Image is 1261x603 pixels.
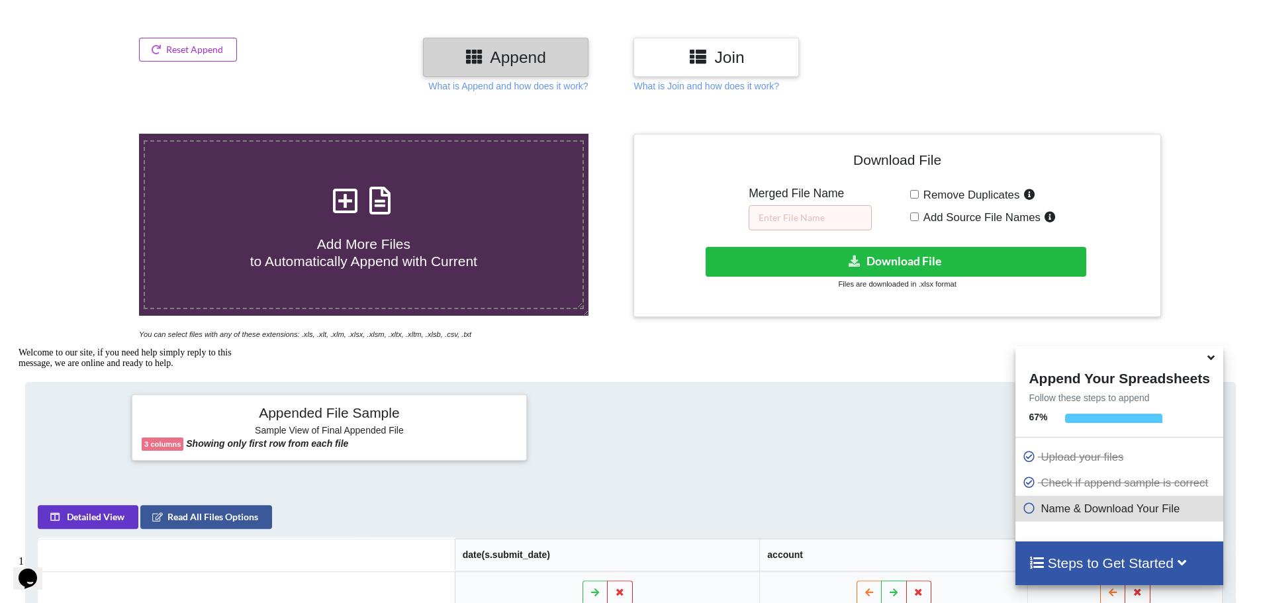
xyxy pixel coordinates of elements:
div: Welcome to our site, if you need help simply reply to this message, we are online and ready to help. [5,5,244,26]
h6: Sample View of Final Appended File [142,425,517,438]
th: date(s.submit_date) [455,539,760,571]
input: Enter File Name [749,205,872,230]
button: Download File [706,247,1086,277]
p: Upload your files [1022,449,1219,465]
span: Welcome to our site, if you need help simply reply to this message, we are online and ready to help. [5,5,218,26]
h4: Appended File Sample [142,404,517,423]
i: You can select files with any of these extensions: .xls, .xlt, .xlm, .xlsx, .xlsm, .xltx, .xltm, ... [139,330,471,338]
iframe: chat widget [13,342,252,543]
h4: Download File [643,144,1150,181]
p: Check if append sample is correct [1022,475,1219,491]
span: Remove Duplicates [919,189,1020,201]
b: Showing only first row from each file [186,438,348,449]
h5: Merged File Name [749,187,872,201]
h4: Append Your Spreadsheets [1015,367,1223,387]
span: Add Source File Names [919,211,1041,224]
th: account [760,539,1028,571]
h4: Steps to Get Started [1029,555,1209,571]
p: What is Append and how does it work? [428,79,588,93]
h3: Append [433,48,579,67]
iframe: chat widget [13,550,56,590]
p: Name & Download Your File [1022,500,1219,517]
button: Reset Append [139,38,237,62]
small: Files are downloaded in .xlsx format [838,280,956,288]
p: Follow these steps to append [1015,391,1223,404]
p: What is Join and how does it work? [633,79,778,93]
span: Add More Files to Automatically Append with Current [250,236,477,268]
b: 67 % [1029,412,1047,422]
h3: Join [643,48,789,67]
